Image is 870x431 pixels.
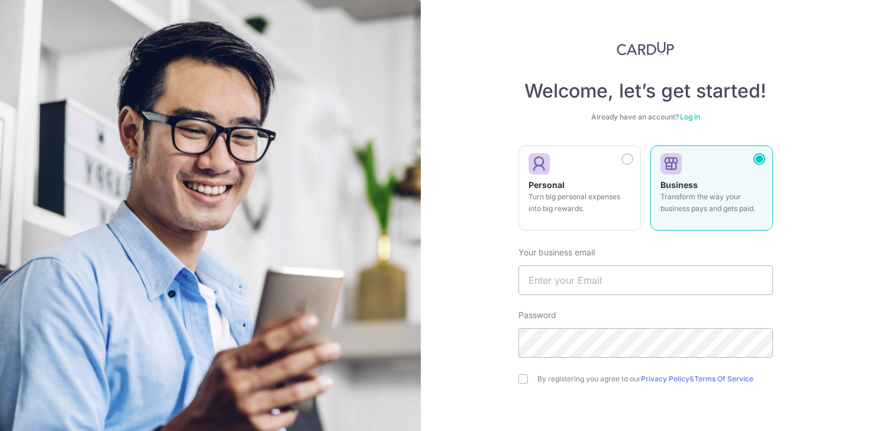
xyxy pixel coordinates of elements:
[660,180,698,190] strong: Business
[660,191,763,215] p: Transform the way your business pays and gets paid.
[518,309,556,321] label: Password
[694,374,753,383] a: Terms Of Service
[529,180,565,190] strong: Personal
[617,41,675,56] img: CardUp Logo
[650,145,773,238] a: Business Transform the way your business pays and gets paid.
[518,247,595,258] label: Your business email
[529,191,631,215] p: Turn big personal expenses into big rewards.
[680,112,700,121] a: Log in
[518,145,641,238] a: Personal Turn big personal expenses into big rewards.
[641,374,689,383] a: Privacy Policy
[518,79,773,103] h4: Welcome, let’s get started!
[537,374,773,384] label: By registering you agree to our &
[518,265,773,295] input: Enter your Email
[518,112,773,122] div: Already have an account?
